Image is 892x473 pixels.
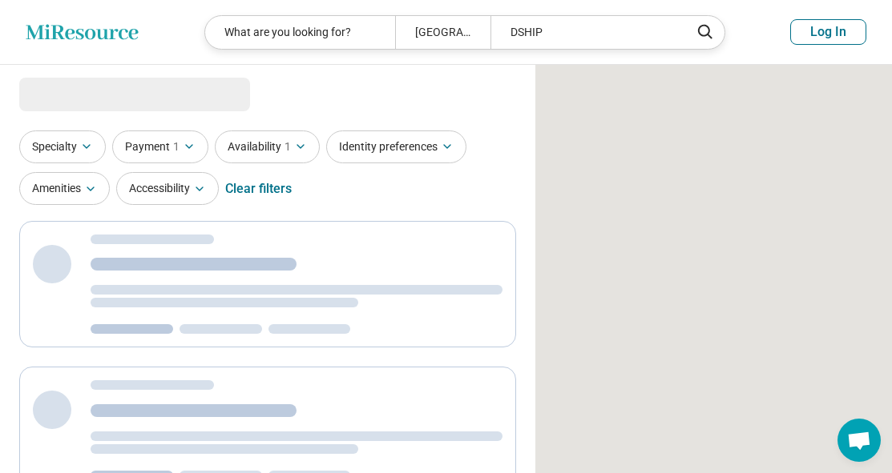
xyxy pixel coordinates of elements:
[112,130,208,163] button: Payment1
[19,130,106,163] button: Specialty
[790,19,866,45] button: Log In
[19,78,154,110] span: Loading...
[225,170,292,208] div: Clear filters
[215,130,320,163] button: Availability1
[205,16,395,49] div: What are you looking for?
[19,172,110,205] button: Amenities
[173,138,180,155] span: 1
[395,16,490,49] div: [GEOGRAPHIC_DATA]
[116,172,219,205] button: Accessibility
[326,130,466,163] button: Identity preferences
[490,16,680,49] div: DSHIP
[838,419,881,462] div: Open chat
[285,138,291,155] span: 1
